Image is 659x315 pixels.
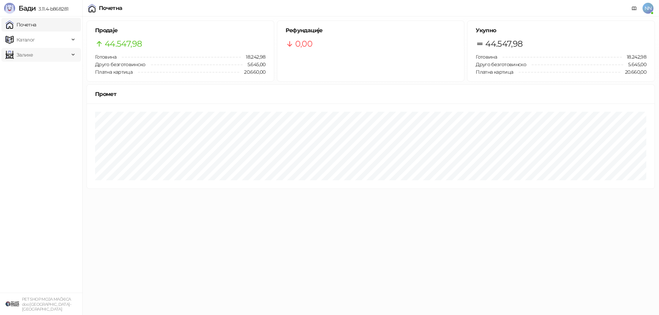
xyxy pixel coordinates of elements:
div: Почетна [99,5,123,11]
span: 44.547,98 [105,37,142,50]
span: Платна картица [476,69,513,75]
span: 20.660,00 [239,68,265,76]
img: Logo [4,3,15,14]
span: Друго безготовинско [95,61,146,68]
span: Залихе [16,48,33,62]
span: Друго безготовинско [476,61,526,68]
span: 20.660,00 [620,68,646,76]
span: 18.242,98 [622,53,646,61]
span: 44.547,98 [485,37,522,50]
h5: Укупно [476,26,646,35]
h5: Продаје [95,26,266,35]
img: 64x64-companyLogo-9f44b8df-f022-41eb-b7d6-300ad218de09.png [5,297,19,311]
span: 3.11.4-b868281 [36,6,68,12]
span: Платна картица [95,69,132,75]
span: 18.242,98 [241,53,265,61]
span: 5.645,00 [243,61,266,68]
a: Почетна [5,18,36,32]
span: NN [643,3,654,14]
span: 5.645,00 [623,61,646,68]
span: Готовина [476,54,497,60]
h5: Рефундације [286,26,456,35]
span: Каталог [16,33,35,47]
small: PET SHOP MOJA MAČKICA doo [GEOGRAPHIC_DATA]-[GEOGRAPHIC_DATA] [22,297,71,312]
span: Бади [19,4,36,12]
span: 0,00 [295,37,312,50]
a: Документација [629,3,640,14]
span: Готовина [95,54,116,60]
div: Промет [95,90,646,98]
